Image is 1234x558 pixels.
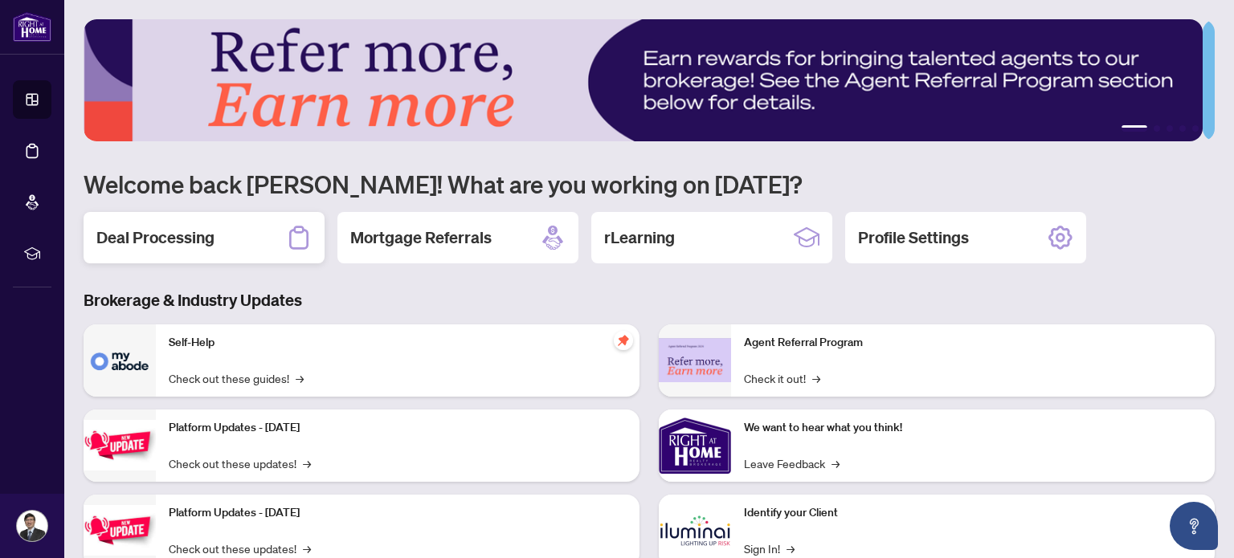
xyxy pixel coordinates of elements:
span: → [303,540,311,557]
h3: Brokerage & Industry Updates [84,289,1215,312]
h1: Welcome back [PERSON_NAME]! What are you working on [DATE]? [84,169,1215,199]
img: Platform Updates - July 21, 2025 [84,420,156,470]
h2: Deal Processing [96,226,215,249]
a: Sign In!→ [744,540,795,557]
a: Check out these updates!→ [169,454,311,472]
span: → [787,540,795,557]
img: Agent Referral Program [659,338,731,382]
button: 2 [1154,125,1160,132]
img: We want to hear what you think! [659,409,731,482]
h2: Profile Settings [858,226,969,249]
button: 5 [1192,125,1199,132]
button: Open asap [1170,502,1218,550]
a: Check it out!→ [744,369,820,387]
span: → [812,369,820,387]
img: Self-Help [84,324,156,397]
button: 3 [1167,125,1173,132]
img: Platform Updates - July 8, 2025 [84,505,156,556]
a: Check out these updates!→ [169,540,311,557]
span: → [303,454,311,472]
span: pushpin [614,331,633,350]
h2: Mortgage Referrals [350,226,492,249]
p: Platform Updates - [DATE] [169,504,627,522]
p: Identify your Client [744,504,1202,522]
p: Agent Referral Program [744,334,1202,352]
p: Self-Help [169,334,627,352]
img: Profile Icon [17,511,47,541]
img: Slide 0 [84,19,1203,141]
a: Leave Feedback→ [744,454,840,472]
button: 1 [1122,125,1147,132]
p: Platform Updates - [DATE] [169,419,627,437]
button: 4 [1179,125,1186,132]
a: Check out these guides!→ [169,369,304,387]
p: We want to hear what you think! [744,419,1202,437]
span: → [832,454,840,472]
h2: rLearning [604,226,675,249]
img: logo [13,12,51,42]
span: → [296,369,304,387]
